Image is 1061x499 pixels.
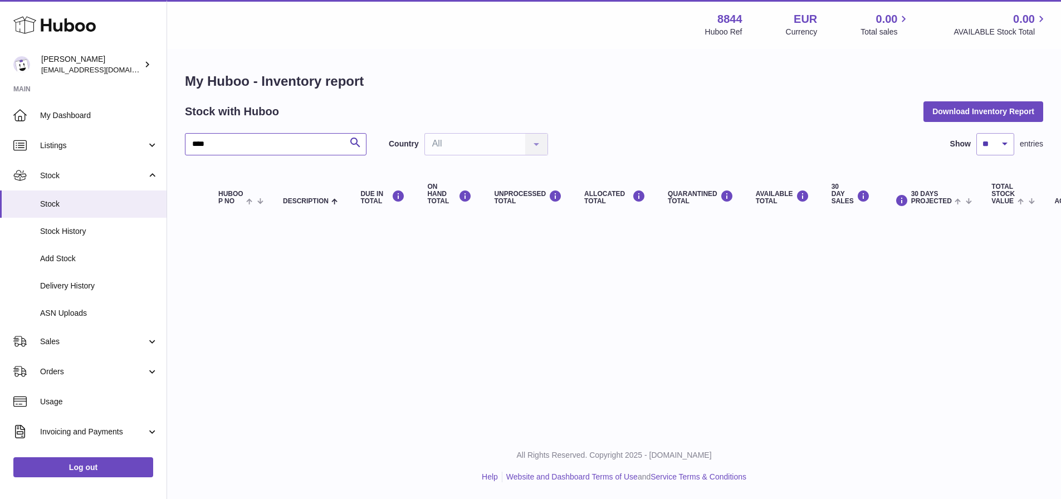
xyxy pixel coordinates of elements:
div: ON HAND Total [427,183,472,206]
span: Stock [40,170,146,181]
span: 30 DAYS PROJECTED [911,190,952,205]
span: Orders [40,366,146,377]
h1: My Huboo - Inventory report [185,72,1043,90]
strong: 8844 [717,12,742,27]
span: Invoicing and Payments [40,427,146,437]
a: Website and Dashboard Terms of Use [506,472,638,481]
div: QUARANTINED Total [668,190,734,205]
a: 0.00 AVAILABLE Stock Total [954,12,1048,37]
div: Currency [786,27,818,37]
span: AVAILABLE Stock Total [954,27,1048,37]
strong: EUR [794,12,817,27]
li: and [502,472,746,482]
label: Show [950,139,971,149]
h2: Stock with Huboo [185,104,279,119]
p: All Rights Reserved. Copyright 2025 - [DOMAIN_NAME] [176,450,1052,461]
span: Stock [40,199,158,209]
div: [PERSON_NAME] [41,54,141,75]
span: Description [283,198,329,205]
span: Add Stock [40,253,158,264]
div: ALLOCATED Total [584,190,646,205]
div: 30 DAY SALES [832,183,870,206]
img: internalAdmin-8844@internal.huboo.com [13,56,30,73]
label: Country [389,139,419,149]
a: 0.00 Total sales [860,12,910,37]
span: [EMAIL_ADDRESS][DOMAIN_NAME] [41,65,164,74]
span: My Dashboard [40,110,158,121]
span: entries [1020,139,1043,149]
span: Stock History [40,226,158,237]
span: ASN Uploads [40,308,158,319]
span: Usage [40,397,158,407]
div: Huboo Ref [705,27,742,37]
div: UNPROCESSED Total [494,190,562,205]
span: Sales [40,336,146,347]
span: Listings [40,140,146,151]
span: Delivery History [40,281,158,291]
div: DUE IN TOTAL [360,190,405,205]
span: 0.00 [1013,12,1035,27]
a: Log out [13,457,153,477]
span: Total stock value [991,183,1015,206]
button: Download Inventory Report [923,101,1043,121]
a: Help [482,472,498,481]
a: Service Terms & Conditions [651,472,746,481]
span: Total sales [860,27,910,37]
div: AVAILABLE Total [756,190,809,205]
span: Huboo P no [218,190,243,205]
span: 0.00 [876,12,898,27]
